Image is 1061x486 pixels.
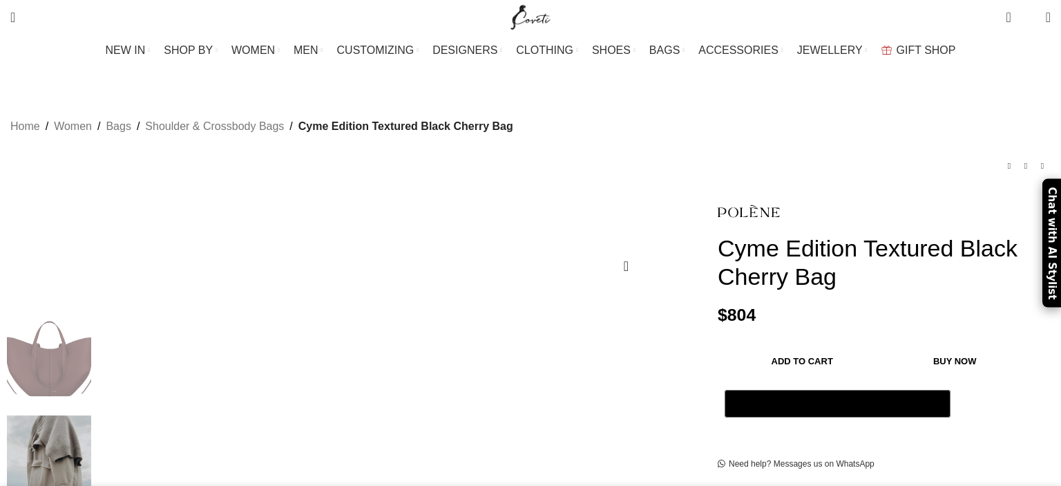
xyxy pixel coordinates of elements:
a: Shoulder & Crossbody Bags [145,118,284,135]
div: Main navigation [3,37,1058,64]
bdi: 804 [718,306,756,324]
a: DESIGNERS [432,37,502,64]
a: SHOP BY [164,37,218,64]
a: Site logo [508,10,554,22]
span: 0 [1024,14,1035,24]
a: MEN [294,37,323,64]
h1: Cyme Edition Textured Black Cherry Bag [718,234,1051,291]
span: SHOP BY [164,44,213,57]
button: Buy now [886,347,1023,376]
a: JEWELLERY [797,37,868,64]
span: WOMEN [231,44,275,57]
a: ACCESSORIES [698,37,783,64]
a: CLOTHING [516,37,578,64]
span: NEW IN [106,44,146,57]
span: ACCESSORIES [698,44,778,57]
div: My Wishlist [1022,3,1035,31]
span: Cyme Edition Textured Black Cherry Bag [298,118,513,135]
img: GiftBag [881,46,892,55]
button: Pay with GPay [725,390,950,418]
span: DESIGNERS [432,44,497,57]
span: GIFT SHOP [897,44,956,57]
a: NEW IN [106,37,151,64]
img: Polene [718,195,780,227]
a: Women [54,118,92,135]
iframe: Secure payment input frame [722,425,953,427]
nav: Breadcrumb [10,118,513,135]
a: 0 [999,3,1017,31]
span: MEN [294,44,318,57]
span: CLOTHING [516,44,573,57]
span: BAGS [649,44,680,57]
span: JEWELLERY [797,44,863,57]
a: SHOES [592,37,635,64]
a: Home [10,118,40,135]
a: Next product [1034,158,1051,174]
a: WOMEN [231,37,280,64]
span: $ [718,306,727,324]
span: 0 [1007,7,1017,17]
span: CUSTOMIZING [337,44,414,57]
button: Add to cart [725,347,879,376]
a: BAGS [649,37,685,64]
a: Search [3,3,22,31]
span: SHOES [592,44,631,57]
a: Need help? Messages us on WhatsApp [718,459,874,470]
a: Bags [106,118,131,135]
a: GIFT SHOP [881,37,956,64]
a: Previous product [1001,158,1017,174]
a: CUSTOMIZING [337,37,419,64]
img: Polene [7,281,91,409]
